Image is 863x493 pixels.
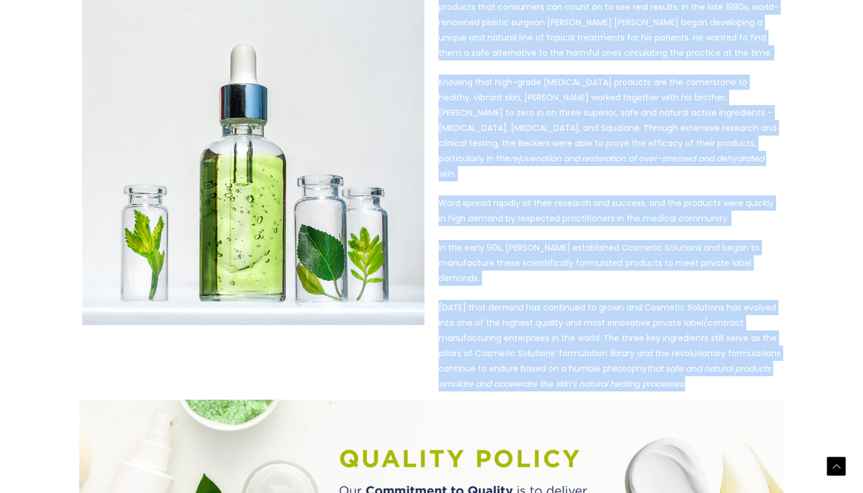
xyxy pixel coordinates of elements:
[439,363,771,390] em: that safe and natural products simulate and accelerate the skin’s natural healing processes.
[439,153,764,180] em: rejuvenation and restoration of over-stressed and dehydrated skin.
[439,75,781,181] p: Knowing that high-grade [MEDICAL_DATA] products are the cornerstone to healthy, vibrant skin, [PE...
[439,300,781,391] p: [DATE] that demand has continued to grown and Cosmetic Solutions has evolved into one of the high...
[439,240,781,286] p: In the early 90s, [PERSON_NAME] established Cosmetic Solutions and began to manufacture these sci...
[439,195,781,226] p: Word spread rapidly of their research and success, and the products were quickly in high demand b...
